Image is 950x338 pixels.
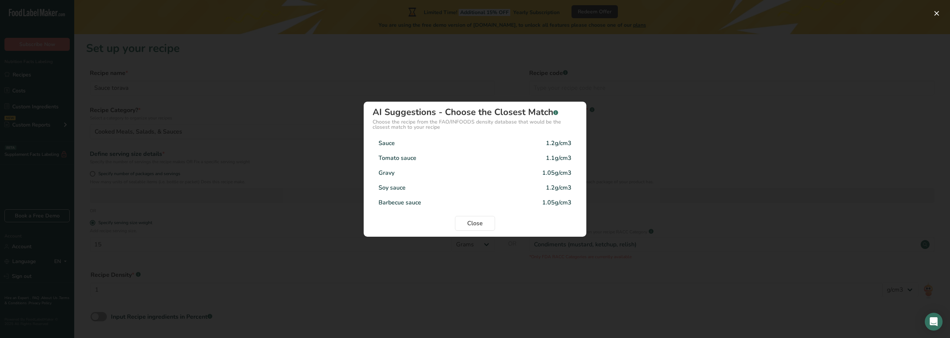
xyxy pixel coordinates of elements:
button: Close [455,216,495,231]
div: Soy sauce [379,183,406,192]
div: AI Suggestions - Choose the Closest Match [373,108,577,117]
div: Sauce [379,139,395,148]
div: 1.05g/cm3 [542,198,571,207]
div: Gravy [379,168,394,177]
div: 1.2g/cm3 [546,139,571,148]
span: Close [467,219,483,228]
div: 1.1g/cm3 [546,154,571,163]
div: 1.05g/cm3 [542,168,571,177]
div: Open Intercom Messenger [925,313,943,331]
div: Barbecue sauce [379,198,421,207]
div: Tomato sauce [379,154,416,163]
div: 1.2g/cm3 [546,183,571,192]
div: Choose the recipe from the FAO/INFOODS density database that would be the closest match to your r... [373,119,577,130]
